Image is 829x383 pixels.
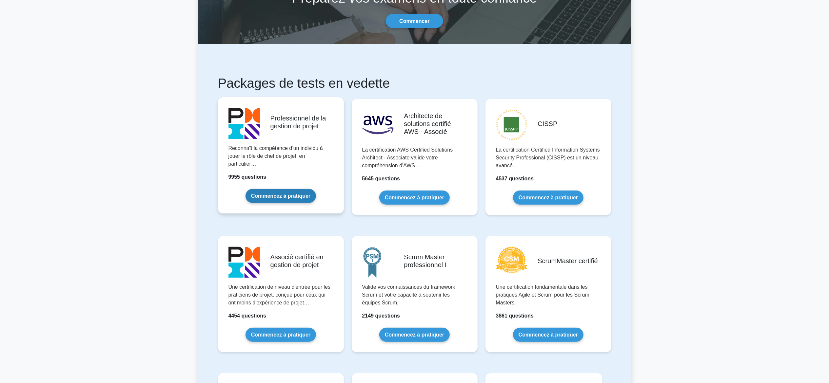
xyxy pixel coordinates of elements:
a: Commencer [386,14,443,28]
a: Commencez à pratiquer [379,191,450,205]
a: Commencez à pratiquer [246,189,316,203]
a: Commencez à pratiquer [513,328,583,342]
a: Commencez à pratiquer [246,328,316,342]
font: Commencer [399,18,429,24]
a: Commencez à pratiquer [379,328,450,342]
a: Commencez à pratiquer [513,191,583,205]
font: Packages de tests en vedette [218,76,390,90]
